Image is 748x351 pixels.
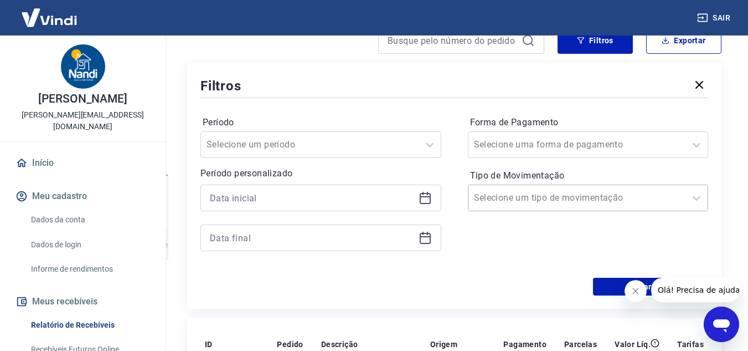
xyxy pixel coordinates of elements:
div: Palavras-chave [129,65,178,73]
p: Tarifas [677,339,704,350]
label: Período [203,116,439,129]
img: Vindi [13,1,85,34]
p: Pedido [277,339,303,350]
img: ab7274eb-3bb3-4366-9af4-dccf4096313a.jpeg [61,44,105,89]
input: Data final [210,230,414,246]
button: Meu cadastro [13,184,152,208]
p: Parcelas [564,339,597,350]
button: Meus recebíveis [13,289,152,314]
span: Olá! Precisa de ajuda? [7,8,93,17]
img: website_grey.svg [18,29,27,38]
button: Aplicar filtros [593,278,708,296]
h5: Filtros [200,77,241,95]
button: Sair [695,8,735,28]
p: Pagamento [503,339,546,350]
input: Data inicial [210,190,414,206]
a: Início [13,151,152,175]
a: Informe de rendimentos [27,258,152,281]
a: Dados da conta [27,208,152,231]
div: [PERSON_NAME]: [DOMAIN_NAME] [29,29,158,38]
iframe: Fechar mensagem [625,280,647,302]
p: Valor Líq. [615,339,651,350]
img: tab_keywords_by_traffic_grey.svg [117,64,126,73]
button: Exportar [646,27,721,54]
p: Origem [430,339,457,350]
label: Tipo de Movimentação [470,169,706,182]
img: tab_domain_overview_orange.svg [46,64,55,73]
p: [PERSON_NAME] [38,93,127,105]
iframe: Mensagem da empresa [651,278,739,302]
p: Descrição [321,339,358,350]
a: Dados de login [27,233,152,256]
label: Forma de Pagamento [470,116,706,129]
div: Domínio [58,65,85,73]
button: Filtros [558,27,633,54]
a: Relatório de Recebíveis [27,314,152,337]
p: ID [205,339,213,350]
p: Período personalizado [200,167,441,180]
p: [PERSON_NAME][EMAIL_ADDRESS][DOMAIN_NAME] [9,109,157,133]
input: Busque pelo número do pedido [388,32,517,49]
iframe: Botão para abrir a janela de mensagens [704,307,739,342]
div: v 4.0.25 [31,18,54,27]
img: logo_orange.svg [18,18,27,27]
